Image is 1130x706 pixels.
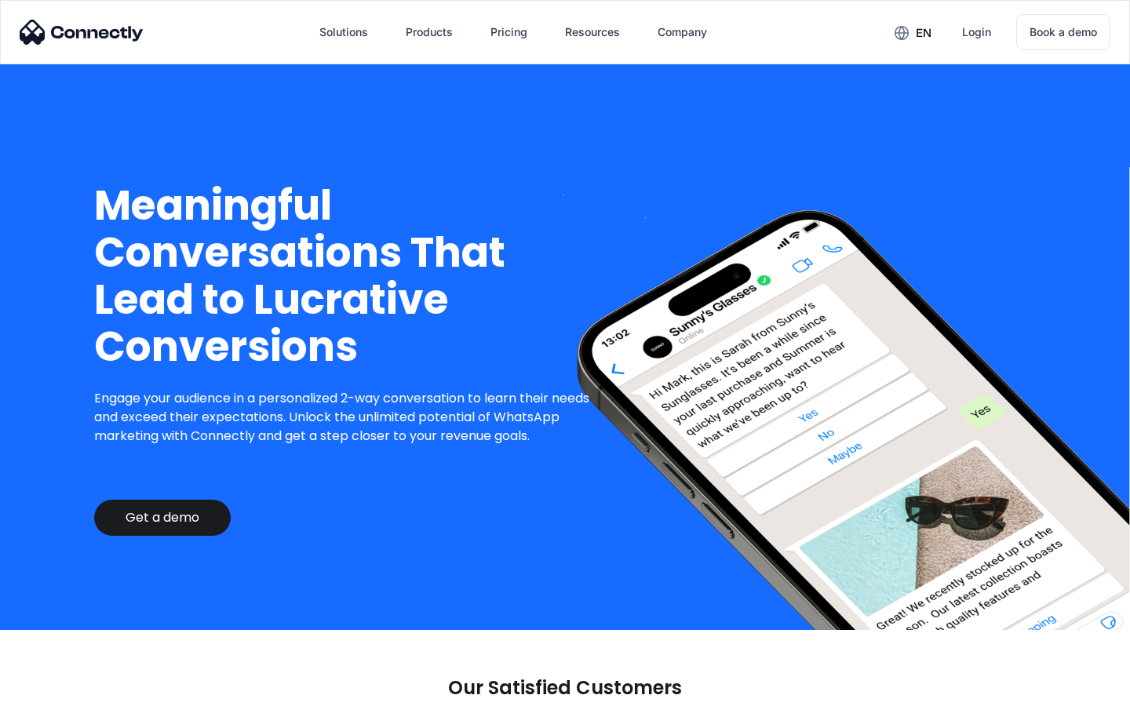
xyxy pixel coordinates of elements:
div: Pricing [490,21,527,43]
div: Resources [565,21,620,43]
aside: Language selected: English [16,679,94,701]
div: Company [658,21,707,43]
p: Engage your audience in a personalized 2-way conversation to learn their needs and exceed their e... [94,389,602,446]
img: Connectly Logo [20,20,144,45]
div: Login [962,21,991,43]
p: Our Satisfied Customers [448,677,682,699]
div: en [916,22,931,44]
a: Get a demo [94,500,231,536]
div: Products [406,21,453,43]
ul: Language list [31,679,94,701]
div: Solutions [319,21,368,43]
h1: Meaningful Conversations That Lead to Lucrative Conversions [94,182,602,370]
a: Login [950,13,1004,51]
div: Get a demo [126,510,199,526]
a: Book a demo [1016,14,1110,50]
a: Pricing [478,13,540,51]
